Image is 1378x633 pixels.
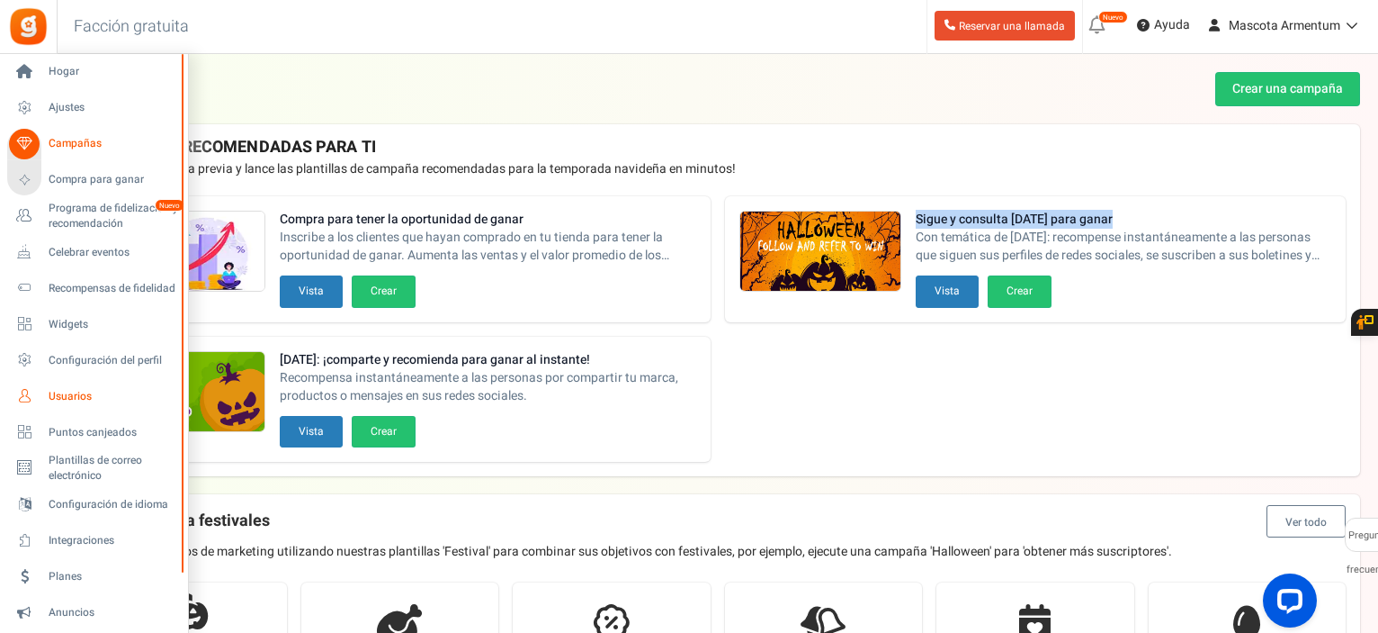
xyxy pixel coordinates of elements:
font: Con temática de [DATE]: recompense instantáneamente a las personas que siguen sus perfiles de red... [916,228,1320,283]
font: Crear [371,423,397,439]
font: Mascota Armentum [1229,16,1340,35]
a: Crear una campaña [1215,72,1360,106]
font: Configuración del perfil [49,352,162,368]
font: Crear [1007,284,1033,300]
font: Ayuda [1154,15,1190,34]
a: Configuración de idioma [7,490,180,520]
font: Campañas [49,135,102,151]
a: Widgets [7,309,180,339]
a: Anuncios [7,598,180,628]
a: Puntos canjeados [7,417,180,448]
a: Compra para ganar [7,165,180,195]
font: Planes [49,568,82,584]
font: Crear una campaña [1232,79,1343,98]
button: Crear [988,276,1051,308]
font: ¡Obtenga una vista previa y lance las plantillas de campaña recomendadas para la temporada navide... [89,159,736,178]
button: Vista [280,276,343,308]
font: Integraciones [49,532,114,548]
a: Hogar [7,57,180,87]
a: Plantillas de correo electrónico [7,453,180,484]
a: Campañas [7,129,180,159]
font: Programa de fidelización y recomendación [49,200,178,231]
a: Planes [7,562,180,592]
font: Nuevo [1103,13,1123,23]
font: Vista [935,284,960,300]
button: Vista [916,276,979,308]
font: Compra para tener la oportunidad de ganar [280,210,523,229]
font: Crear [371,284,397,300]
a: Usuarios [7,381,180,411]
font: Facción gratuita [74,14,189,39]
button: Crear [352,416,416,448]
font: Puntos canjeados [49,424,137,440]
font: Reservar una llamada [959,18,1065,34]
font: Hogar [49,63,79,79]
font: Vista [299,284,324,300]
font: Sigue y consulta [DATE] para ganar [916,210,1113,229]
a: Programa de fidelización y recomendación Nuevo [7,201,180,231]
font: Ajustes [49,99,85,115]
font: Anuncios [49,604,94,620]
font: Plantillas de correo electrónico [49,452,142,484]
a: Ajustes [7,93,180,123]
font: Vista [299,423,324,439]
a: Integraciones [7,526,180,556]
a: Reservar una llamada [935,11,1075,41]
font: Compra para ganar [49,171,144,187]
font: Ver todo [1285,514,1327,530]
font: Widgets [49,316,88,332]
font: [DATE]: ¡comparte y recomienda para ganar al instante! [280,350,590,369]
button: Vista [280,416,343,448]
img: Facción gratuita [8,6,49,47]
font: Celebrar eventos [49,244,130,260]
a: Ayuda [1130,11,1197,40]
font: Recompensa instantáneamente a las personas por compartir tu marca, productos o mensajes en sus re... [280,368,678,405]
a: Configuración del perfil [7,345,180,375]
font: Configuración de idioma [49,496,168,512]
img: Campañas recomendadas [740,212,900,293]
button: Ver todo [1266,505,1346,537]
font: Inscribe a los clientes que hayan comprado en tu tienda para tener la oportunidad de ganar. Aumen... [280,228,669,283]
font: Usuarios [49,388,92,404]
a: Celebrar eventos [7,237,180,267]
a: Recompensas de fidelidad [7,273,180,303]
font: CAMPAÑAS RECOMENDADAS PARA TI [89,135,376,159]
button: Crear [352,276,416,308]
font: Nuevo [159,201,180,211]
font: Logre sus objetivos de marketing utilizando nuestras plantillas 'Festival' para combinar sus obje... [89,542,1172,561]
font: Recompensas de fidelidad [49,280,175,296]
